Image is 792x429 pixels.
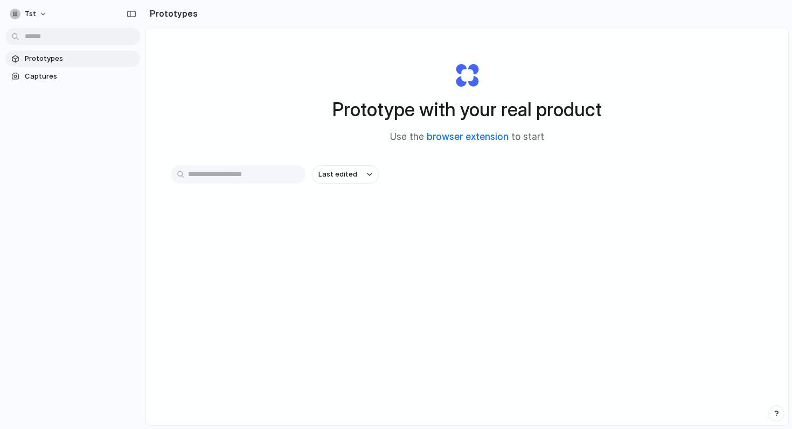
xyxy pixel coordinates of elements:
span: Use the to start [390,130,544,144]
span: tst [25,9,36,19]
span: Captures [25,71,136,82]
button: tst [5,5,53,23]
h2: Prototypes [145,7,198,20]
a: Prototypes [5,51,140,67]
a: Captures [5,68,140,85]
h1: Prototype with your real product [332,95,602,124]
a: browser extension [427,131,509,142]
button: Last edited [312,165,379,184]
span: Last edited [318,169,357,180]
span: Prototypes [25,53,136,64]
